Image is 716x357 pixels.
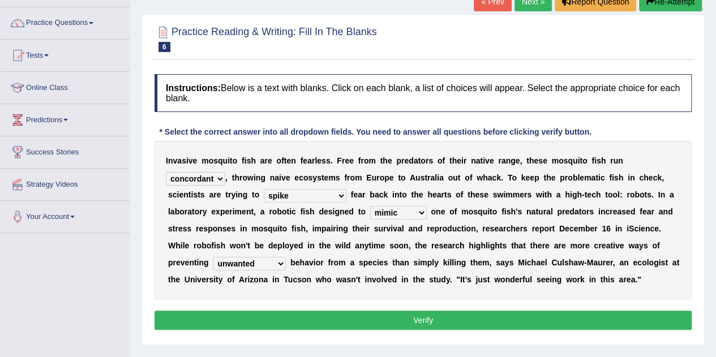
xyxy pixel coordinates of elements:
[284,156,287,165] b: t
[573,173,578,182] b: b
[630,190,635,199] b: o
[591,173,595,182] b: a
[155,126,596,138] div: * Select the correct answer into all dropdown fields. You need to answer all questions before cli...
[312,156,315,165] b: r
[470,173,473,182] b: f
[260,156,265,165] b: a
[409,156,414,165] b: d
[1,136,130,165] a: Success Stories
[547,190,552,199] b: h
[427,173,430,182] b: r
[342,156,345,165] b: r
[185,207,187,216] b: r
[551,156,558,165] b: m
[419,190,423,199] b: e
[601,156,606,165] b: h
[485,156,490,165] b: v
[498,156,501,165] b: r
[218,156,223,165] b: q
[470,190,475,199] b: h
[542,190,544,199] b: i
[488,173,492,182] b: a
[231,190,235,199] b: y
[651,190,654,199] b: .
[351,190,354,199] b: f
[195,207,200,216] b: o
[321,156,326,165] b: s
[255,190,260,199] b: o
[618,156,623,165] b: n
[559,156,564,165] b: o
[437,173,439,182] b: i
[211,207,216,216] b: e
[572,190,577,199] b: g
[497,190,503,199] b: w
[525,173,530,182] b: e
[216,207,220,216] b: x
[199,207,202,216] b: r
[614,173,619,182] b: s
[1,7,130,36] a: Practice Questions
[577,173,580,182] b: l
[610,156,613,165] b: r
[496,173,501,182] b: k
[379,190,384,199] b: c
[568,173,573,182] b: o
[465,173,470,182] b: o
[232,173,235,182] b: t
[303,156,307,165] b: e
[294,173,299,182] b: e
[401,173,406,182] b: o
[644,190,647,199] b: t
[411,190,414,199] b: t
[401,156,404,165] b: r
[245,156,247,165] b: i
[427,190,432,199] b: h
[438,156,443,165] b: o
[402,190,407,199] b: o
[457,156,461,165] b: e
[596,190,601,199] b: h
[155,311,692,330] button: Verify
[461,190,464,199] b: f
[179,207,185,216] b: o
[213,156,218,165] b: s
[492,190,497,199] b: s
[647,190,651,199] b: s
[228,156,230,165] b: i
[366,173,371,182] b: E
[203,207,207,216] b: y
[428,156,433,165] b: s
[238,190,243,199] b: n
[168,156,173,165] b: n
[1,201,130,229] a: Your Account
[420,173,425,182] b: s
[228,190,231,199] b: r
[568,156,573,165] b: q
[166,156,168,165] b: I
[564,156,568,165] b: s
[247,156,251,165] b: s
[380,173,385,182] b: o
[398,173,401,182] b: t
[526,156,529,165] b: t
[395,190,400,199] b: n
[441,190,444,199] b: r
[222,156,228,165] b: u
[399,190,402,199] b: t
[376,173,379,182] b: r
[187,207,192,216] b: a
[644,173,649,182] b: h
[426,156,428,165] b: r
[521,173,526,182] b: k
[301,156,303,165] b: f
[286,173,290,182] b: e
[477,173,483,182] b: w
[503,190,505,199] b: i
[182,156,186,165] b: s
[538,156,543,165] b: s
[512,173,517,182] b: o
[375,190,379,199] b: a
[520,190,524,199] b: e
[286,156,291,165] b: e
